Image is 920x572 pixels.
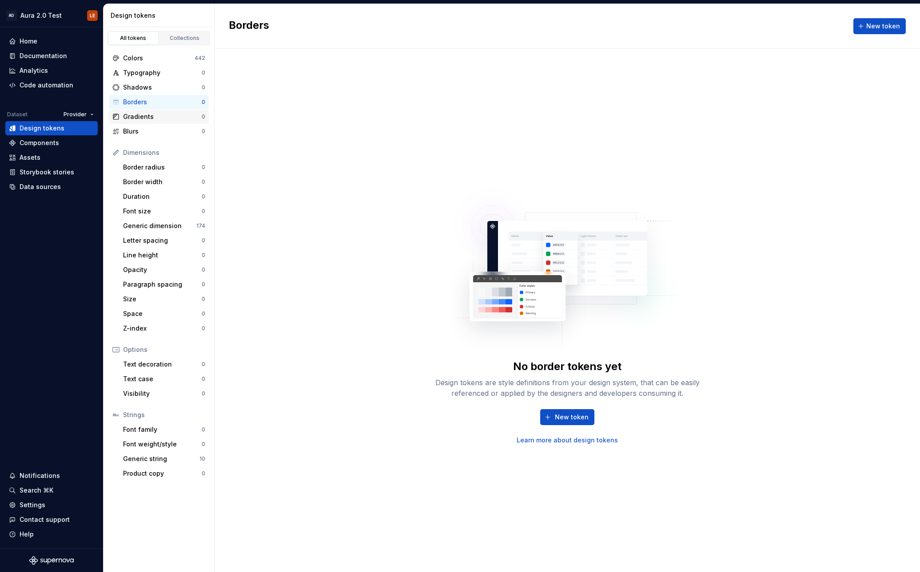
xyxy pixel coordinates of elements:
button: Contact support [5,513,98,527]
a: Paragraph spacing0 [119,277,209,292]
div: Typography [123,68,202,77]
div: 0 [202,361,205,368]
div: Strings [123,410,205,419]
div: No border tokens yet [513,359,621,374]
div: 0 [202,99,205,106]
div: Notifications [20,471,60,480]
div: Z-index [123,324,202,333]
div: Borders [123,98,202,107]
div: Line height [123,251,202,260]
div: LE [90,12,95,19]
div: 0 [202,237,205,244]
div: Analytics [20,66,48,75]
button: ADAura 2.0 TestLE [2,6,101,25]
div: All tokens [111,35,155,42]
div: Product copy [123,469,202,478]
a: Line height0 [119,248,209,262]
div: Data sources [20,182,61,191]
div: 0 [202,426,205,433]
span: Provider [64,111,87,118]
a: Gradients0 [109,110,209,124]
a: Storybook stories [5,165,98,179]
div: Design tokens [111,11,211,20]
div: Duration [123,192,202,201]
a: Font family0 [119,422,209,437]
div: Font weight/style [123,440,202,449]
div: Text case [123,375,202,383]
div: Border width [123,178,202,186]
div: Gradients [123,112,202,121]
div: 0 [202,310,205,317]
a: Borders0 [109,95,209,109]
div: 0 [202,113,205,120]
div: Colors [123,54,195,63]
div: 174 [196,222,205,229]
a: Documentation [5,49,98,63]
div: Documentation [20,51,67,60]
div: Options [123,345,205,354]
a: Space0 [119,307,209,321]
div: Letter spacing [123,236,202,245]
div: Blurs [123,127,202,136]
div: Font size [123,207,202,216]
div: Collections [163,35,207,42]
div: AD [6,10,17,21]
a: Shadows0 [109,80,209,95]
div: Aura 2.0 Test [20,11,62,20]
a: Letter spacing0 [119,233,209,248]
a: Text case0 [119,372,209,386]
div: Text decoration [123,360,202,369]
span: New token [866,22,900,31]
div: 0 [202,128,205,135]
h2: Borders [229,18,269,34]
div: Generic string [123,454,199,463]
div: Storybook stories [20,168,74,177]
div: 0 [202,84,205,91]
div: 0 [202,470,205,477]
div: 10 [199,455,205,462]
a: Visibility0 [119,387,209,401]
div: 0 [202,325,205,332]
div: Code automation [20,81,73,90]
div: Assets [20,153,40,162]
button: Provider [60,108,98,121]
a: Design tokens [5,121,98,135]
button: Help [5,527,98,541]
a: Duration0 [119,189,209,204]
a: Border width0 [119,175,209,189]
div: Home [20,37,37,46]
div: 0 [202,164,205,171]
a: Text decoration0 [119,357,209,371]
a: Learn more about design tokens [517,436,618,445]
span: New token [555,413,589,422]
a: Data sources [5,180,98,194]
button: New token [853,18,906,34]
button: New token [540,409,594,425]
div: Components [20,138,59,147]
a: Colors442 [109,51,209,65]
a: Generic dimension174 [119,219,209,233]
div: 0 [202,178,205,185]
div: Space [123,309,202,318]
a: Code automation [5,78,98,92]
a: Size0 [119,292,209,306]
a: Font weight/style0 [119,437,209,451]
a: Product copy0 [119,466,209,481]
div: Search ⌘K [20,486,53,495]
a: Border radius0 [119,160,209,174]
button: Notifications [5,469,98,483]
div: Generic dimension [123,221,196,230]
div: Dimensions [123,148,205,157]
a: Z-index0 [119,321,209,335]
div: Dataset [7,111,28,118]
div: 0 [202,252,205,259]
a: Settings [5,498,98,512]
div: Design tokens [20,124,64,133]
div: 0 [202,281,205,288]
a: Analytics [5,63,98,78]
div: Settings [20,501,45,509]
div: Paragraph spacing [123,280,202,289]
div: 0 [202,390,205,397]
div: 0 [202,69,205,76]
div: 0 [202,208,205,215]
